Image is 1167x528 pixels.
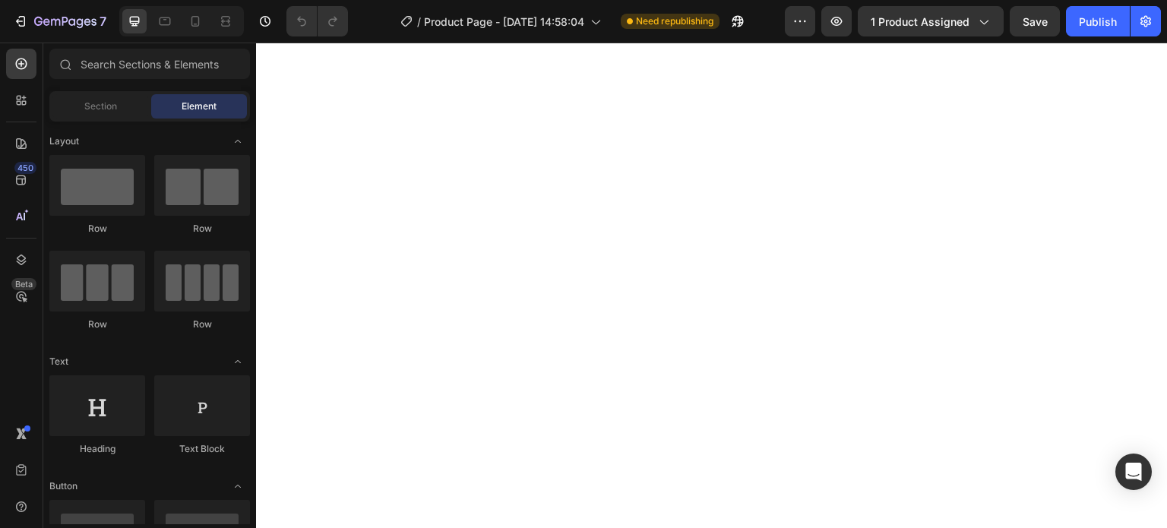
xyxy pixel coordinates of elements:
[1115,454,1152,490] div: Open Intercom Messenger
[417,14,421,30] span: /
[256,43,1167,528] iframe: Design area
[424,14,584,30] span: Product Page - [DATE] 14:58:04
[84,100,117,113] span: Section
[1066,6,1130,36] button: Publish
[100,12,106,30] p: 7
[49,318,145,331] div: Row
[154,318,250,331] div: Row
[226,474,250,498] span: Toggle open
[226,129,250,153] span: Toggle open
[49,355,68,368] span: Text
[154,442,250,456] div: Text Block
[11,278,36,290] div: Beta
[154,222,250,236] div: Row
[14,162,36,174] div: 450
[636,14,713,28] span: Need republishing
[858,6,1004,36] button: 1 product assigned
[1010,6,1060,36] button: Save
[49,442,145,456] div: Heading
[49,479,77,493] span: Button
[1079,14,1117,30] div: Publish
[6,6,113,36] button: 7
[49,134,79,148] span: Layout
[286,6,348,36] div: Undo/Redo
[49,49,250,79] input: Search Sections & Elements
[871,14,969,30] span: 1 product assigned
[226,349,250,374] span: Toggle open
[182,100,217,113] span: Element
[49,222,145,236] div: Row
[1023,15,1048,28] span: Save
